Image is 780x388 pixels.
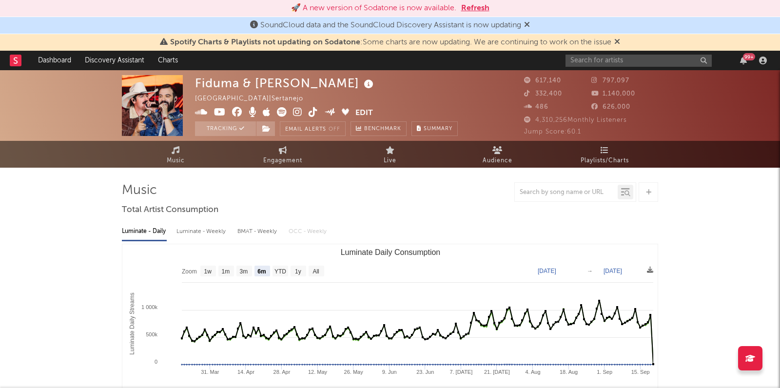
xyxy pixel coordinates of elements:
div: [GEOGRAPHIC_DATA] | Sertanejo [195,93,314,105]
span: Playlists/Charts [581,155,629,167]
text: 15. Sep [631,369,650,375]
span: Total Artist Consumption [122,204,218,216]
text: 500k [146,331,157,337]
span: 486 [524,104,548,110]
span: Spotify Charts & Playlists not updating on Sodatone [170,39,360,46]
text: 31. Mar [201,369,219,375]
span: 617,140 [524,78,561,84]
text: 1w [204,268,212,275]
span: Audience [483,155,512,167]
span: 626,000 [591,104,630,110]
span: Jump Score: 60.1 [524,129,581,135]
div: 99 + [743,53,755,60]
button: Email AlertsOff [280,121,346,136]
a: Charts [151,51,185,70]
span: 332,400 [524,91,562,97]
a: Benchmark [351,121,407,136]
text: 21. [DATE] [484,369,510,375]
span: Dismiss [524,21,530,29]
span: : Some charts are now updating. We are continuing to work on the issue [170,39,611,46]
a: Live [336,141,444,168]
input: Search by song name or URL [515,189,618,196]
button: Edit [355,107,373,119]
text: 12. May [308,369,328,375]
button: Refresh [461,2,489,14]
div: Fiduma & [PERSON_NAME] [195,75,376,91]
button: 99+ [740,57,747,64]
span: Music [167,155,185,167]
span: Engagement [263,155,302,167]
text: 6m [257,268,266,275]
text: 9. Jun [382,369,397,375]
text: 3m [240,268,248,275]
em: Off [329,127,340,132]
a: Engagement [229,141,336,168]
span: Summary [424,126,452,132]
text: → [587,268,593,274]
span: 797,097 [591,78,629,84]
text: Luminate Daily Streams [129,292,136,354]
text: 4. Aug [525,369,540,375]
span: Dismiss [614,39,620,46]
input: Search for artists [565,55,712,67]
div: Luminate - Weekly [176,223,228,240]
a: Discovery Assistant [78,51,151,70]
text: All [312,268,319,275]
text: Luminate Daily Consumption [341,248,441,256]
text: 14. Apr [237,369,254,375]
text: 0 [155,359,157,365]
button: Summary [411,121,458,136]
text: 1m [222,268,230,275]
span: 1,140,000 [591,91,635,97]
span: 4,310,256 Monthly Listeners [524,117,627,123]
text: 28. Apr [273,369,291,375]
text: YTD [274,268,286,275]
div: BMAT - Weekly [237,223,279,240]
text: 23. Jun [416,369,434,375]
text: 26. May [344,369,364,375]
text: Zoom [182,268,197,275]
button: Tracking [195,121,256,136]
a: Audience [444,141,551,168]
text: [DATE] [604,268,622,274]
a: Music [122,141,229,168]
div: 🚀 A new version of Sodatone is now available. [291,2,456,14]
text: [DATE] [538,268,556,274]
text: 1 000k [141,304,158,310]
text: 1. Sep [597,369,612,375]
span: Live [384,155,396,167]
span: Benchmark [364,123,401,135]
text: 1y [295,268,301,275]
text: 18. Aug [560,369,578,375]
span: SoundCloud data and the SoundCloud Discovery Assistant is now updating [260,21,521,29]
a: Playlists/Charts [551,141,658,168]
div: Luminate - Daily [122,223,167,240]
text: 7. [DATE] [449,369,472,375]
a: Dashboard [31,51,78,70]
